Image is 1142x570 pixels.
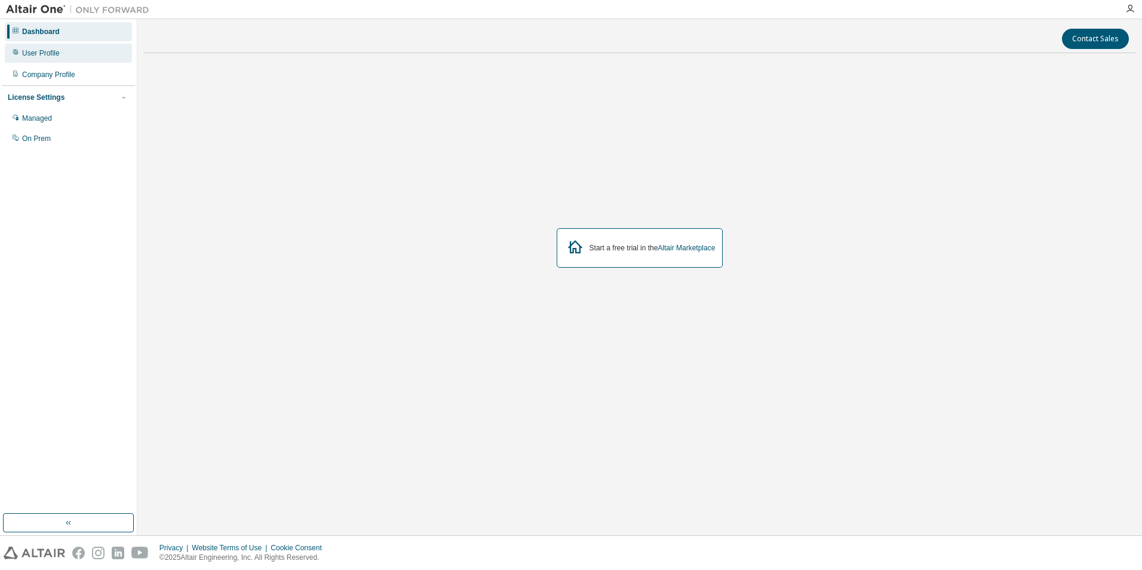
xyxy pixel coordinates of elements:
img: Altair One [6,4,155,16]
div: Start a free trial in the [590,243,716,253]
img: youtube.svg [131,547,149,559]
div: Managed [22,114,52,123]
div: User Profile [22,48,60,58]
div: Website Terms of Use [192,543,271,553]
a: Altair Marketplace [658,244,715,252]
div: Dashboard [22,27,60,36]
img: altair_logo.svg [4,547,65,559]
div: Privacy [159,543,192,553]
p: © 2025 Altair Engineering, Inc. All Rights Reserved. [159,553,329,563]
div: License Settings [8,93,65,102]
div: On Prem [22,134,51,143]
div: Cookie Consent [271,543,329,553]
img: linkedin.svg [112,547,124,559]
div: Company Profile [22,70,75,79]
img: facebook.svg [72,547,85,559]
button: Contact Sales [1062,29,1129,49]
img: instagram.svg [92,547,105,559]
